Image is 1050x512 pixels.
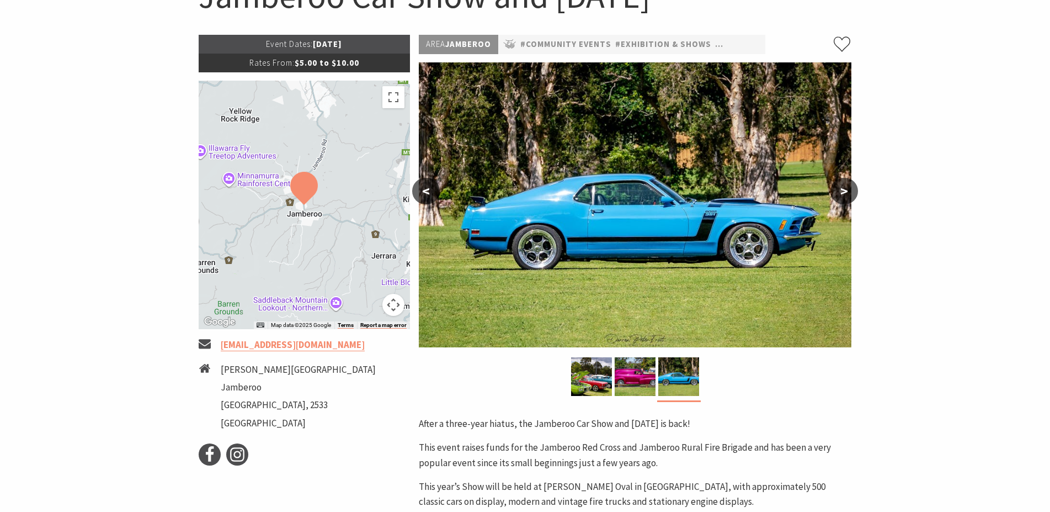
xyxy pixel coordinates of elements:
[615,38,711,51] a: #Exhibition & Shows
[257,321,264,329] button: Keyboard shortcuts
[201,315,238,329] img: Google
[520,38,611,51] a: #Community Events
[338,322,354,329] a: Terms (opens in new tab)
[221,362,376,377] li: [PERSON_NAME][GEOGRAPHIC_DATA]
[221,380,376,395] li: Jamberoo
[266,39,313,49] span: Event Dates:
[221,398,376,413] li: [GEOGRAPHIC_DATA], 2533
[221,416,376,431] li: [GEOGRAPHIC_DATA]
[715,38,766,51] a: #Festivals
[201,315,238,329] a: Open this area in Google Maps (opens a new window)
[221,339,365,351] a: [EMAIL_ADDRESS][DOMAIN_NAME]
[830,178,858,204] button: >
[658,357,699,396] img: Blue Car
[419,440,851,470] p: This event raises funds for the Jamberoo Red Cross and Jamberoo Rural Fire Brigade and has been a...
[419,479,851,509] p: This year’s Show will be held at [PERSON_NAME] Oval in [GEOGRAPHIC_DATA], with approximately 500 ...
[571,357,612,396] img: Jamberoo Car Show
[615,357,655,396] img: Pink Car
[271,322,331,328] span: Map data ©2025 Google
[419,416,851,431] p: After a three-year hiatus, the Jamberoo Car Show and [DATE] is back!
[199,54,411,72] p: $5.00 to $10.00
[419,35,498,54] p: Jamberoo
[360,322,407,329] a: Report a map error
[249,57,295,68] span: Rates From:
[412,178,440,204] button: <
[199,35,411,54] p: [DATE]
[382,86,404,108] button: Toggle fullscreen view
[382,294,404,316] button: Map camera controls
[426,39,445,49] span: Area
[419,62,851,347] img: Blue Car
